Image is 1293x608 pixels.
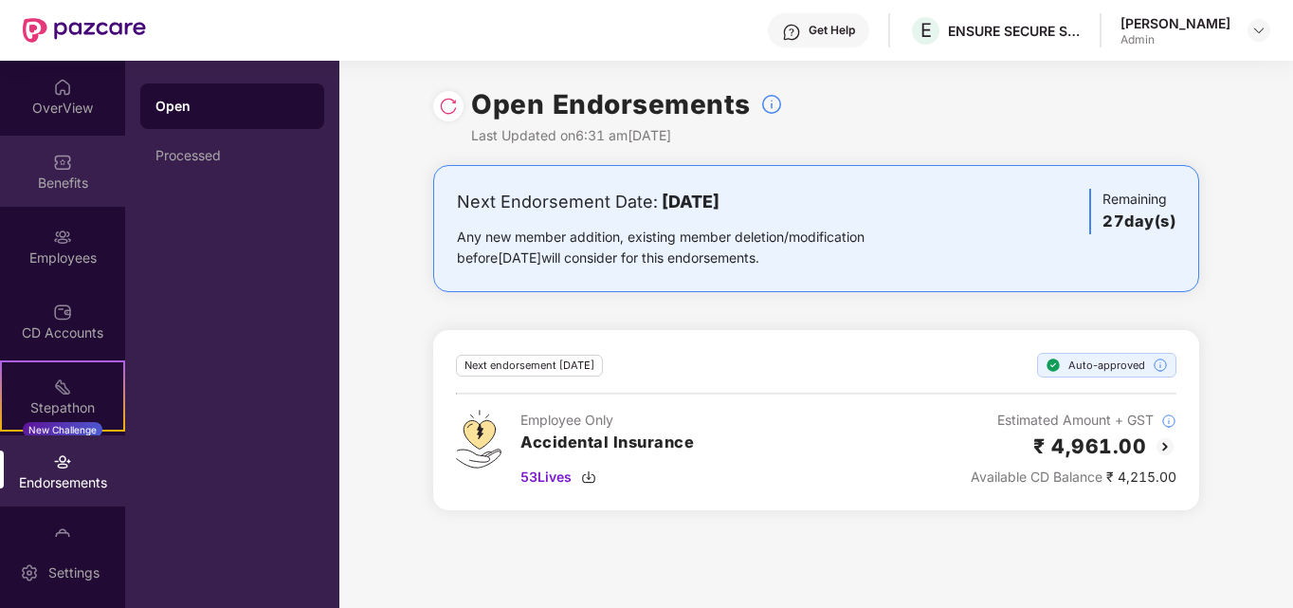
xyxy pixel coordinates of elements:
div: Settings [43,563,105,582]
img: svg+xml;base64,PHN2ZyBpZD0iSW5mb18tXzMyeDMyIiBkYXRhLW5hbWU9IkluZm8gLSAzMngzMiIgeG1sbnM9Imh0dHA6Ly... [1153,358,1168,373]
div: [PERSON_NAME] [1120,14,1230,32]
h1: Open Endorsements [471,83,751,125]
img: svg+xml;base64,PHN2ZyBpZD0iSGVscC0zMngzMiIgeG1sbnM9Imh0dHA6Ly93d3cudzMub3JnLzIwMDAvc3ZnIiB3aWR0aD... [782,23,801,42]
img: svg+xml;base64,PHN2ZyBpZD0iUmVsb2FkLTMyeDMyIiB4bWxucz0iaHR0cDovL3d3dy53My5vcmcvMjAwMC9zdmciIHdpZH... [439,97,458,116]
div: New Challenge [23,422,102,437]
span: Available CD Balance [971,469,1102,485]
img: svg+xml;base64,PHN2ZyBpZD0iQ0RfQWNjb3VudHMiIGRhdGEtbmFtZT0iQ0QgQWNjb3VudHMiIHhtbG5zPSJodHRwOi8vd3... [53,303,72,322]
img: svg+xml;base64,PHN2ZyBpZD0iSG9tZSIgeG1sbnM9Imh0dHA6Ly93d3cudzMub3JnLzIwMDAvc3ZnIiB3aWR0aD0iMjAiIG... [53,78,72,97]
div: Next Endorsement Date: [457,189,924,215]
h3: 27 day(s) [1102,210,1175,234]
div: Admin [1120,32,1230,47]
div: Next endorsement [DATE] [456,355,603,377]
img: New Pazcare Logo [23,18,146,43]
img: svg+xml;base64,PHN2ZyBpZD0iRG93bmxvYWQtMzJ4MzIiIHhtbG5zPSJodHRwOi8vd3d3LnczLm9yZy8yMDAwL3N2ZyIgd2... [581,470,596,485]
span: E [920,19,932,42]
img: svg+xml;base64,PHN2ZyBpZD0iRW1wbG95ZWVzIiB4bWxucz0iaHR0cDovL3d3dy53My5vcmcvMjAwMC9zdmciIHdpZHRoPS... [53,228,72,247]
h3: Accidental Insurance [520,431,694,455]
img: svg+xml;base64,PHN2ZyBpZD0iTXlfT3JkZXJzIiBkYXRhLW5hbWU9Ik15IE9yZGVycyIgeG1sbnM9Imh0dHA6Ly93d3cudz... [53,527,72,546]
img: svg+xml;base64,PHN2ZyBpZD0iU3RlcC1Eb25lLTE2eDE2IiB4bWxucz0iaHR0cDovL3d3dy53My5vcmcvMjAwMC9zdmciIH... [1046,358,1061,373]
div: Get Help [809,23,855,38]
img: svg+xml;base64,PHN2ZyBpZD0iU2V0dGluZy0yMHgyMCIgeG1sbnM9Imh0dHA6Ly93d3cudzMub3JnLzIwMDAvc3ZnIiB3aW... [20,563,39,582]
div: Open [155,97,309,116]
div: Last Updated on 6:31 am[DATE] [471,125,783,146]
span: 53 Lives [520,467,572,488]
img: svg+xml;base64,PHN2ZyBpZD0iSW5mb18tXzMyeDMyIiBkYXRhLW5hbWU9IkluZm8gLSAzMngzMiIgeG1sbnM9Imh0dHA6Ly... [1161,414,1176,429]
div: Any new member addition, existing member deletion/modification before [DATE] will consider for th... [457,227,924,268]
div: Processed [155,148,309,163]
img: svg+xml;base64,PHN2ZyBpZD0iQmVuZWZpdHMiIHhtbG5zPSJodHRwOi8vd3d3LnczLm9yZy8yMDAwL3N2ZyIgd2lkdGg9Ij... [53,153,72,172]
b: [DATE] [662,192,719,212]
div: ₹ 4,215.00 [971,467,1176,488]
img: svg+xml;base64,PHN2ZyBpZD0iRHJvcGRvd24tMzJ4MzIiIHhtbG5zPSJodHRwOi8vd3d3LnczLm9yZy8yMDAwL3N2ZyIgd2... [1251,23,1266,38]
div: Stepathon [2,398,123,417]
div: ENSURE SECURE SERVICES PRIVATE LIMITED [948,22,1081,40]
h2: ₹ 4,961.00 [1033,431,1146,462]
img: svg+xml;base64,PHN2ZyBpZD0iRW5kb3JzZW1lbnRzIiB4bWxucz0iaHR0cDovL3d3dy53My5vcmcvMjAwMC9zdmciIHdpZH... [53,452,72,471]
div: Estimated Amount + GST [971,410,1176,431]
img: svg+xml;base64,PHN2ZyB4bWxucz0iaHR0cDovL3d3dy53My5vcmcvMjAwMC9zdmciIHdpZHRoPSIyMSIgaGVpZ2h0PSIyMC... [53,378,72,396]
img: svg+xml;base64,PHN2ZyB4bWxucz0iaHR0cDovL3d3dy53My5vcmcvMjAwMC9zdmciIHdpZHRoPSI0OS4zMjEiIGhlaWdodD... [456,410,501,469]
img: svg+xml;base64,PHN2ZyBpZD0iSW5mb18tXzMyeDMyIiBkYXRhLW5hbWU9IkluZm8gLSAzMngzMiIgeG1sbnM9Imh0dHA6Ly... [760,93,783,116]
img: svg+xml;base64,PHN2ZyBpZD0iQmFjay0yMHgyMCIgeG1sbnM9Imh0dHA6Ly93d3cudzMub3JnLzIwMDAvc3ZnIiB3aWR0aD... [1154,435,1176,458]
div: Employee Only [520,410,694,431]
div: Auto-approved [1037,353,1176,378]
div: Remaining [1089,189,1175,234]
